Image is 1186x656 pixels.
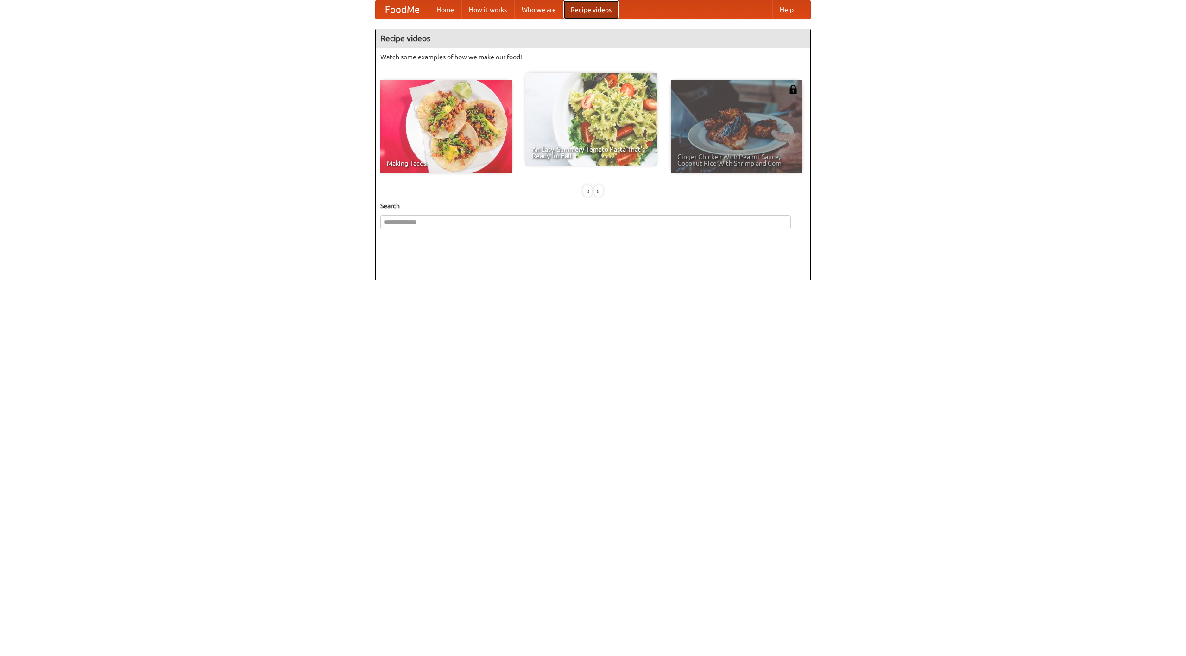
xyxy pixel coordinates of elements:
a: FoodMe [376,0,429,19]
img: 483408.png [789,85,798,94]
p: Watch some examples of how we make our food! [380,52,806,62]
a: Help [772,0,801,19]
span: Making Tacos [387,160,505,166]
h5: Search [380,201,806,210]
a: Recipe videos [563,0,619,19]
a: How it works [461,0,514,19]
div: « [583,185,592,197]
a: Home [429,0,461,19]
span: An Easy, Summery Tomato Pasta That's Ready for Fall [532,146,650,159]
div: » [594,185,603,197]
a: Who we are [514,0,563,19]
a: Making Tacos [380,80,512,173]
a: An Easy, Summery Tomato Pasta That's Ready for Fall [525,73,657,166]
h4: Recipe videos [376,29,810,48]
